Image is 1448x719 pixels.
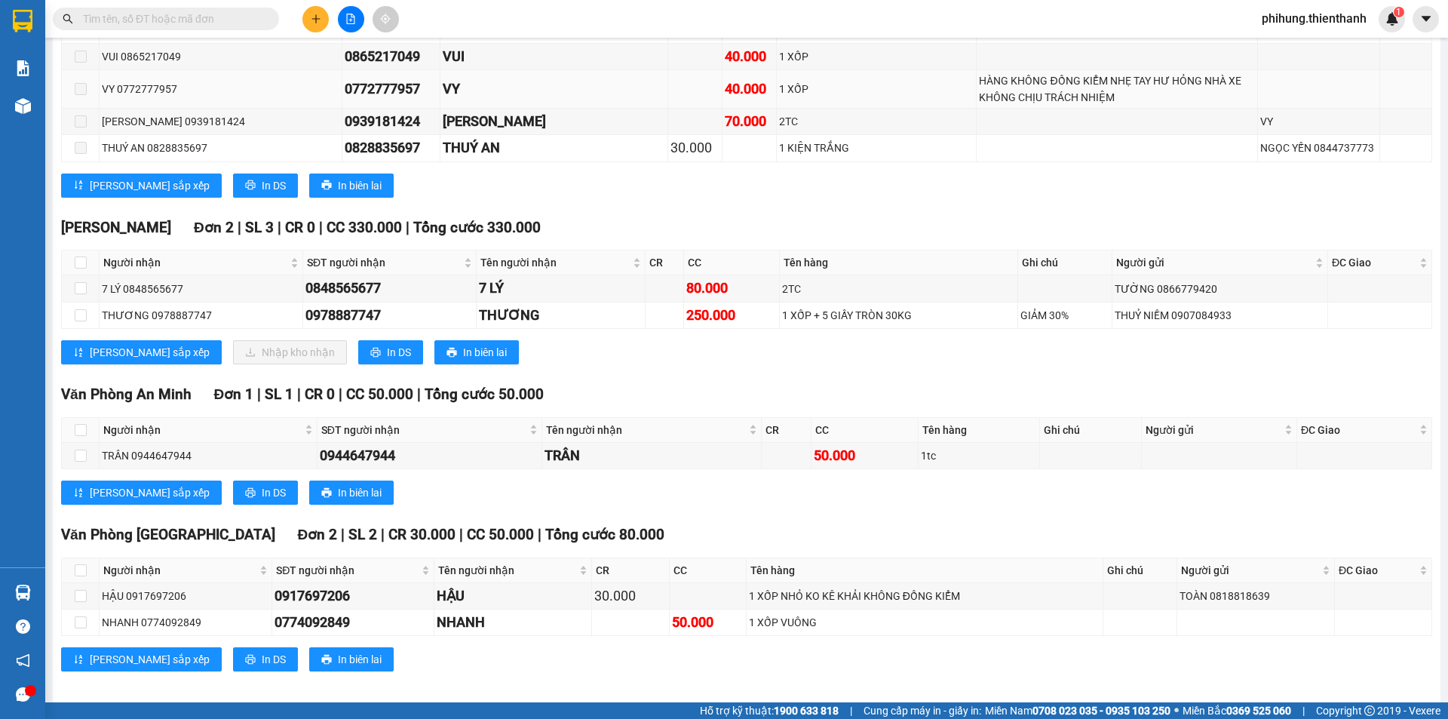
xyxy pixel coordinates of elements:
div: NHANH [437,612,589,633]
strong: 1900 633 818 [774,705,839,717]
div: 0917697206 [275,585,431,607]
div: 40.000 [725,78,774,100]
div: TRÂN 0944647944 [102,447,314,464]
td: KIỀU LINH [440,109,668,135]
button: sort-ascending[PERSON_NAME] sắp xếp [61,481,222,505]
div: 0865217049 [345,46,437,67]
span: Miền Nam [985,702,1170,719]
div: 70.000 [725,111,774,132]
span: | [459,526,463,543]
th: Ghi chú [1103,558,1176,583]
span: | [257,386,261,403]
div: 0978887747 [305,305,474,326]
button: printerIn biên lai [309,481,394,505]
span: printer [370,347,381,359]
button: sort-ascending[PERSON_NAME] sắp xếp [61,174,222,198]
img: warehouse-icon [15,585,31,601]
strong: 0708 023 035 - 0935 103 250 [1032,705,1170,717]
span: | [1302,702,1305,719]
span: Đơn 2 [298,526,338,543]
span: | [238,219,241,236]
span: Người gửi [1116,254,1312,271]
span: SL 2 [348,526,377,543]
span: Văn Phòng An Minh [61,386,192,403]
span: In biên lai [463,344,507,361]
div: TRÂN [545,445,759,466]
span: In biên lai [338,177,382,194]
div: [PERSON_NAME] [443,111,665,132]
div: TƯỜNG 0866779420 [1115,281,1325,297]
span: SĐT người nhận [276,562,419,579]
span: In biên lai [338,651,382,668]
span: | [278,219,281,236]
div: THUÝ AN [443,137,665,158]
div: 7 LÝ [479,278,643,299]
td: 0848565677 [303,275,477,302]
button: printerIn DS [358,340,423,364]
span: caret-down [1419,12,1433,26]
img: warehouse-icon [15,98,31,114]
span: printer [446,347,457,359]
div: 0848565677 [305,278,474,299]
span: sort-ascending [73,654,84,666]
div: 0939181424 [345,111,437,132]
div: 1 XỐP VUÔNG [749,614,1101,631]
span: aim [380,14,391,24]
span: | [339,386,342,403]
span: | [341,526,345,543]
button: printerIn biên lai [309,647,394,671]
button: aim [373,6,399,32]
span: | [381,526,385,543]
span: In DS [262,651,286,668]
div: 50.000 [672,612,744,633]
span: | [319,219,323,236]
th: Tên hàng [919,418,1039,443]
th: CC [684,250,780,275]
span: phihung.thienthanh [1250,9,1379,28]
span: Tổng cước 330.000 [413,219,541,236]
span: | [417,386,421,403]
span: message [16,687,30,702]
span: Tên người nhận [438,562,576,579]
span: Hỗ trợ kỹ thuật: [700,702,839,719]
strong: 0369 525 060 [1226,705,1291,717]
div: 30.000 [670,137,719,158]
span: printer [245,487,256,499]
div: 1 XỐP [779,81,974,97]
span: sort-ascending [73,347,84,359]
span: file-add [345,14,356,24]
th: CC [811,418,919,443]
div: 50.000 [814,445,916,466]
td: 0939181424 [342,109,440,135]
span: notification [16,653,30,668]
span: CR 30.000 [388,526,456,543]
span: search [63,14,73,24]
th: CR [592,558,669,583]
span: In DS [387,344,411,361]
span: Tổng cước 50.000 [425,386,544,403]
span: | [297,386,301,403]
div: GIẢM 30% [1020,307,1109,324]
span: [PERSON_NAME] sắp xếp [90,344,210,361]
div: VUI 0865217049 [102,48,339,65]
div: 250.000 [686,305,777,326]
div: 80.000 [686,278,777,299]
span: ĐC Giao [1301,422,1416,438]
div: NGỌC YẾN 0844737773 [1260,140,1377,156]
th: Ghi chú [1018,250,1112,275]
div: THƯƠNG [479,305,643,326]
span: SĐT người nhận [321,422,526,438]
td: THUÝ AN [440,135,668,161]
td: 7 LÝ [477,275,646,302]
span: Tên người nhận [480,254,630,271]
td: 0774092849 [272,610,434,636]
td: 0917697206 [272,583,434,610]
div: 2TC [782,281,1015,297]
button: sort-ascending[PERSON_NAME] sắp xếp [61,647,222,671]
span: printer [245,654,256,666]
span: In DS [262,177,286,194]
span: SL 3 [245,219,274,236]
span: Người gửi [1146,422,1281,438]
th: Tên hàng [780,250,1018,275]
span: In DS [262,484,286,501]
